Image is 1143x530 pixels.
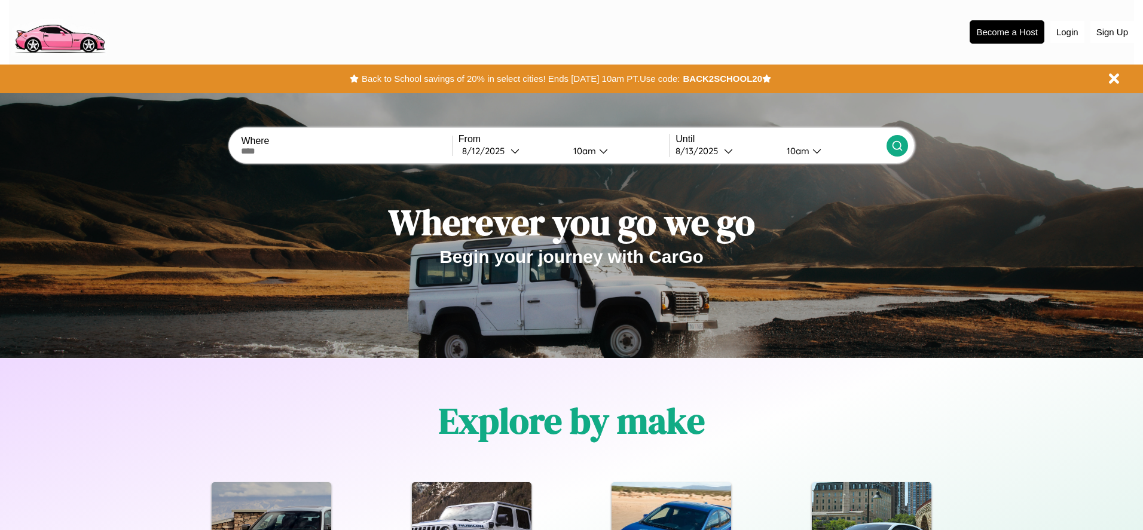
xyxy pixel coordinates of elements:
label: Until [676,134,886,145]
img: logo [9,6,110,56]
div: 8 / 13 / 2025 [676,145,724,157]
button: Sign Up [1090,21,1134,43]
b: BACK2SCHOOL20 [683,73,762,84]
button: 8/12/2025 [459,145,564,157]
label: Where [241,136,451,146]
h1: Explore by make [439,396,705,445]
div: 10am [781,145,812,157]
label: From [459,134,669,145]
button: Login [1050,21,1084,43]
div: 10am [567,145,599,157]
button: 10am [777,145,886,157]
div: 8 / 12 / 2025 [462,145,511,157]
button: 10am [564,145,669,157]
button: Back to School savings of 20% in select cities! Ends [DATE] 10am PT.Use code: [359,71,683,87]
button: Become a Host [970,20,1044,44]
